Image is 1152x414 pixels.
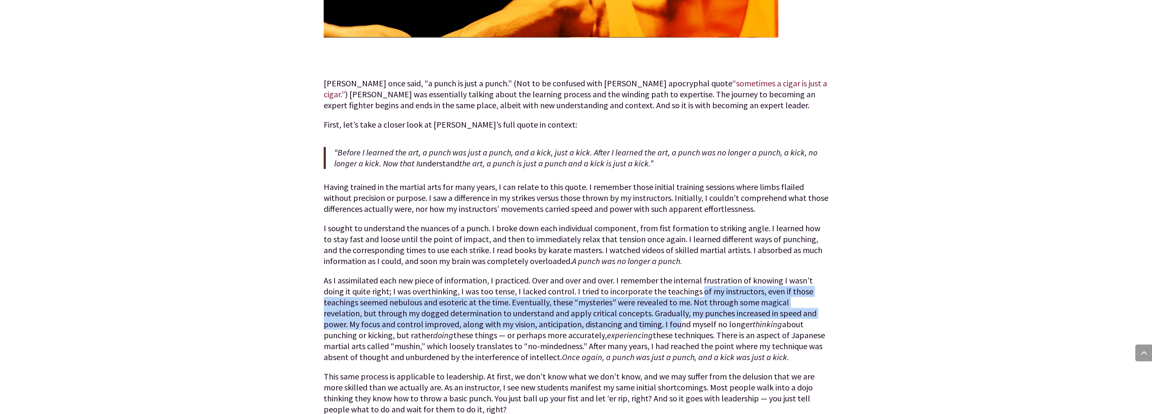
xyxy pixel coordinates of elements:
p: As I assimilated each new piece of information, I practiced. Over and over and over. I remember t... [324,275,829,371]
em: “Before I learned the art, a punch was just a punch, and a kick, just a kick. After I learned the... [334,147,817,168]
p: understand [334,147,829,169]
em: doing [433,330,453,340]
em: thinking [753,319,782,329]
em: A punch was no longer a punch. [572,256,682,266]
p: I sought to understand the nuances of a punch. I broke down each individual component, from fist ... [324,223,829,275]
em: the art, a punch is just a punch and a kick is just a kick.” [459,158,653,168]
p: First, let’s take a closer look at [PERSON_NAME]’s full quote in context: [324,119,829,139]
p: Having trained in the martial arts for many years, I can relate to this quote. I remember those i... [324,182,829,223]
em: Once again, a punch was just a punch, and a kick was just a kick. [562,352,789,362]
em: experiencing [607,330,653,340]
a: “sometimes a cigar is just a cigar.” [324,78,827,99]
